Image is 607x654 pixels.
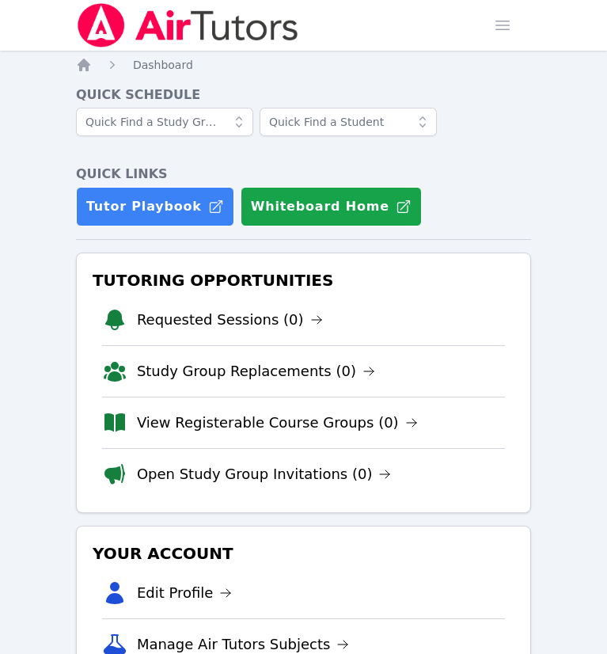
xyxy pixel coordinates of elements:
[76,3,300,48] img: Air Tutors
[76,86,531,105] h4: Quick Schedule
[137,412,418,434] a: View Registerable Course Groups (0)
[241,187,422,226] button: Whiteboard Home
[76,108,253,136] input: Quick Find a Study Group
[89,539,518,568] h3: Your Account
[137,463,392,485] a: Open Study Group Invitations (0)
[76,165,531,184] h4: Quick Links
[89,266,518,295] h3: Tutoring Opportunities
[260,108,437,136] input: Quick Find a Student
[76,57,531,73] nav: Breadcrumb
[133,59,193,71] span: Dashboard
[137,582,233,604] a: Edit Profile
[133,57,193,73] a: Dashboard
[137,360,375,382] a: Study Group Replacements (0)
[76,187,234,226] a: Tutor Playbook
[137,309,323,331] a: Requested Sessions (0)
